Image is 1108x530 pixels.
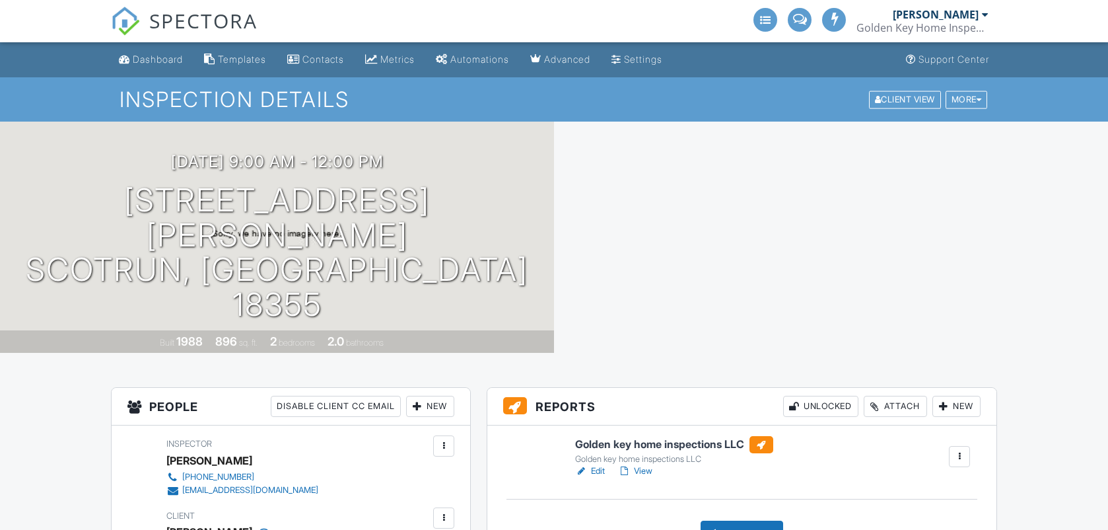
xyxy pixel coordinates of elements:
div: Client View [869,91,941,108]
h1: [STREET_ADDRESS][PERSON_NAME] SCOTRUN, [GEOGRAPHIC_DATA] 18355 [21,183,533,322]
div: 2 [270,334,277,348]
div: Support Center [918,54,989,65]
a: Advanced [525,48,596,72]
div: Golden Key Home Inspections, LLC [856,21,988,34]
h3: [DATE] 9:00 am - 12:00 pm [171,153,384,170]
div: 2.0 [328,334,344,348]
a: Client View [868,94,944,104]
div: 1988 [176,334,203,348]
span: SPECTORA [149,7,258,34]
div: Golden key home inspections LLC [575,454,773,465]
h3: Reports [487,388,996,426]
span: Built [160,338,174,348]
div: Disable Client CC Email [271,396,401,417]
a: Settings [606,48,668,72]
div: [PERSON_NAME] [893,8,979,21]
div: Unlocked [783,396,858,417]
a: [PHONE_NUMBER] [166,471,318,484]
a: Contacts [282,48,349,72]
a: [EMAIL_ADDRESS][DOMAIN_NAME] [166,484,318,497]
a: Support Center [901,48,994,72]
span: bathrooms [346,338,384,348]
img: The Best Home Inspection Software - Spectora [111,7,140,36]
div: [PERSON_NAME] [166,451,252,471]
div: [EMAIL_ADDRESS][DOMAIN_NAME] [182,485,318,496]
div: New [932,396,981,417]
span: Inspector [166,439,212,449]
a: SPECTORA [111,18,258,46]
span: bedrooms [279,338,315,348]
h1: Inspection Details [120,88,989,111]
div: Advanced [544,54,590,65]
div: More [946,91,988,108]
h3: People [112,388,470,426]
div: New [406,396,454,417]
a: Golden key home inspections LLC Golden key home inspections LLC [575,436,773,465]
a: Edit [575,465,605,478]
div: Automations [450,54,509,65]
span: sq. ft. [239,338,258,348]
h6: Golden key home inspections LLC [575,436,773,453]
div: Attach [864,396,927,417]
a: Dashboard [114,48,188,72]
a: Automations (Advanced) [431,48,514,72]
div: Contacts [302,54,344,65]
div: Metrics [380,54,415,65]
a: Metrics [360,48,420,72]
a: View [618,465,652,478]
div: 896 [215,334,237,348]
div: Templates [218,54,266,65]
div: Settings [624,54,662,65]
span: Client [166,511,195,521]
div: [PHONE_NUMBER] [182,472,254,482]
div: Dashboard [133,54,183,65]
a: Templates [199,48,271,72]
